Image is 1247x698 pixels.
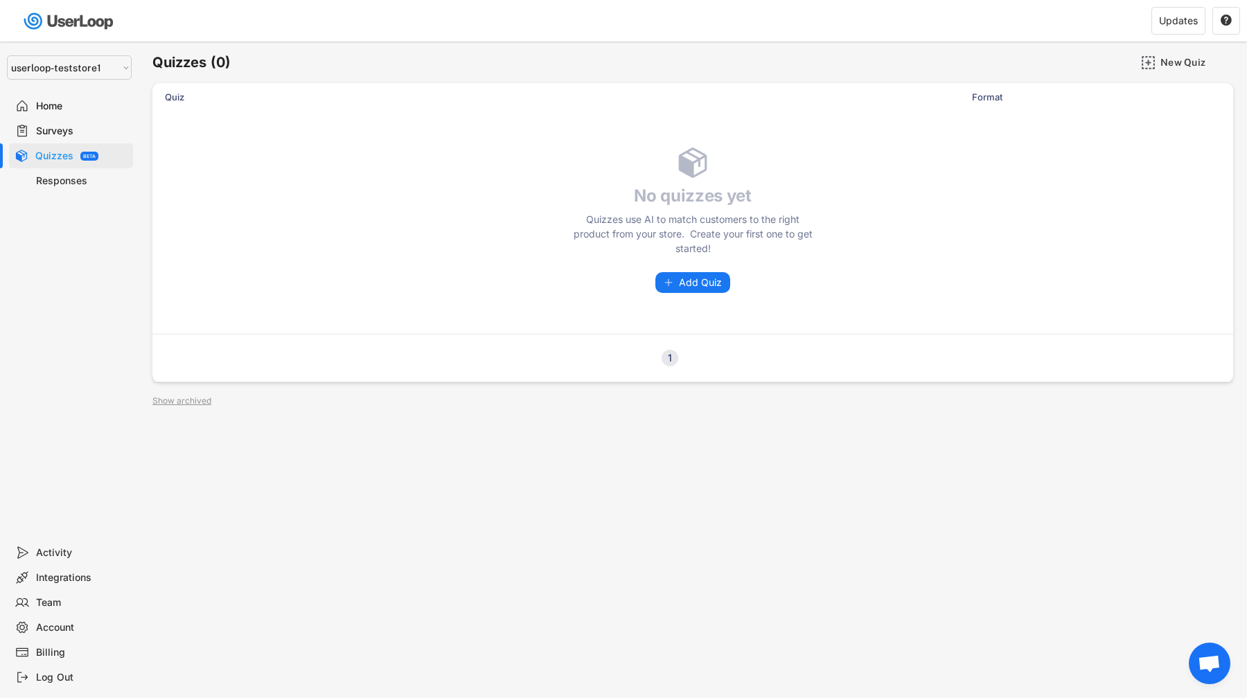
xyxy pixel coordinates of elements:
[1221,14,1232,26] text: 
[36,671,127,684] div: Log Out
[152,53,231,72] h6: Quizzes (0)
[1220,15,1232,27] button: 
[568,186,817,206] h4: No quizzes yet
[152,397,211,405] div: Show archived
[36,646,127,659] div: Billing
[36,125,127,138] div: Surveys
[21,7,118,35] img: userloop-logo-01.svg
[1159,16,1198,26] div: Updates
[36,546,127,560] div: Activity
[83,154,96,159] div: BETA
[36,596,127,609] div: Team
[36,621,127,634] div: Account
[36,100,127,113] div: Home
[1189,643,1230,684] div: Open chat
[655,272,730,293] button: Add Quiz
[35,150,73,163] div: Quizzes
[36,174,127,188] div: Responses
[662,353,678,363] div: 1
[1160,56,1230,69] div: New Quiz
[568,212,817,256] div: Quizzes use AI to match customers to the right product from your store. Create your first one to ...
[36,571,127,584] div: Integrations
[1141,55,1156,70] img: AddMajor.svg
[165,91,964,103] div: Quiz
[679,278,722,287] span: Add Quiz
[972,91,1111,103] div: Format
